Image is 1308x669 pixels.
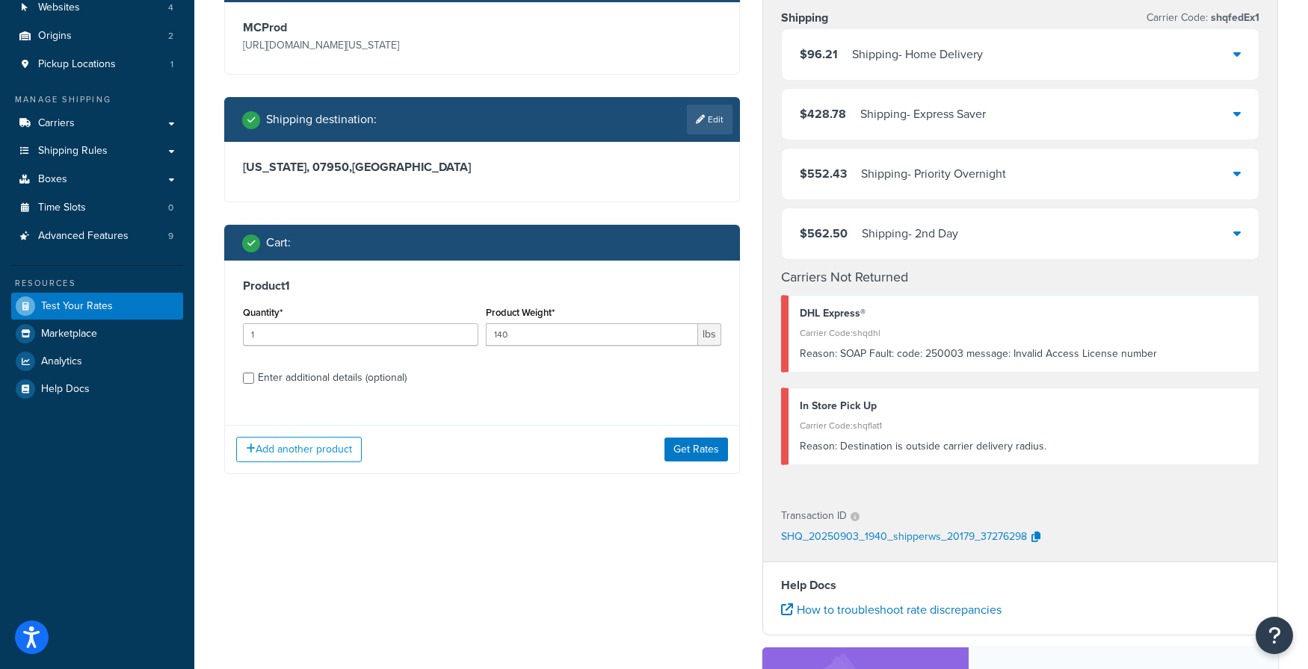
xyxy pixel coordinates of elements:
[38,173,67,186] span: Boxes
[860,104,986,125] div: Shipping - Express Saver
[11,194,183,222] li: Time Slots
[781,505,847,526] p: Transaction ID
[1147,7,1259,28] p: Carrier Code:
[170,58,173,71] span: 1
[41,328,97,340] span: Marketplace
[266,113,377,126] h2: Shipping destination :
[800,225,848,242] span: $562.50
[800,415,1247,436] div: Carrier Code: shqflat1
[38,145,108,158] span: Shipping Rules
[11,22,183,50] li: Origins
[168,230,173,243] span: 9
[687,105,732,134] a: Edit
[243,279,721,293] h3: Product 1
[11,137,183,165] a: Shipping Rules
[698,323,721,346] span: lbs
[800,438,837,454] span: Reason:
[800,323,1247,343] div: Carrier Code: shqdhl
[664,438,728,461] button: Get Rates
[862,223,958,244] div: Shipping - 2nd Day
[781,601,1002,618] a: How to troubleshoot rate discrepancies
[800,165,847,182] span: $552.43
[11,223,183,250] a: Advanced Features9
[168,202,173,214] span: 0
[168,1,173,14] span: 4
[38,230,129,243] span: Advanced Features
[781,267,1259,287] h4: Carriers Not Returned
[11,22,183,50] a: Origins2
[11,277,183,290] div: Resources
[11,194,183,222] a: Time Slots0
[243,307,283,318] label: Quantity*
[800,436,1247,457] div: Destination is outside carrier delivery radius.
[41,383,90,396] span: Help Docs
[243,35,478,56] p: [URL][DOMAIN_NAME][US_STATE]
[11,166,183,193] a: Boxes
[11,320,183,347] a: Marketplace
[258,367,407,388] div: Enter additional details (optional)
[486,307,555,318] label: Product Weight*
[781,576,1259,594] h4: Help Docs
[11,376,183,402] a: Help Docs
[800,105,846,122] span: $428.78
[236,437,362,462] button: Add another product
[800,303,1247,324] div: DHL Express®
[1256,617,1293,654] button: Open Resource Center
[41,355,82,368] span: Analytics
[781,526,1027,549] p: SHQ_20250903_1940_shipperws_20179_37276298
[861,164,1006,184] div: Shipping - Priority Overnight
[1208,10,1259,25] span: shqfedEx1
[486,323,698,346] input: 0.00
[800,346,837,361] span: Reason:
[243,323,478,346] input: 0.0
[266,236,291,249] h2: Cart :
[38,117,75,130] span: Carriers
[781,10,828,25] h3: Shipping
[800,46,838,63] span: $96.21
[11,110,183,137] a: Carriers
[38,202,86,214] span: Time Slots
[38,1,80,14] span: Websites
[243,373,254,384] input: Enter additional details (optional)
[11,223,183,250] li: Advanced Features
[11,51,183,78] li: Pickup Locations
[11,348,183,375] a: Analytics
[800,343,1247,364] div: SOAP Fault: code: 250003 message: Invalid Access License number
[11,293,183,320] a: Test Your Rates
[852,44,983,65] div: Shipping - Home Delivery
[38,58,116,71] span: Pickup Locations
[168,30,173,43] span: 2
[243,20,478,35] h3: MCProd
[11,93,183,106] div: Manage Shipping
[41,300,113,313] span: Test Your Rates
[800,396,1247,417] div: In Store Pick Up
[11,51,183,78] a: Pickup Locations1
[38,30,72,43] span: Origins
[243,160,721,175] h3: [US_STATE], 07950 , [GEOGRAPHIC_DATA]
